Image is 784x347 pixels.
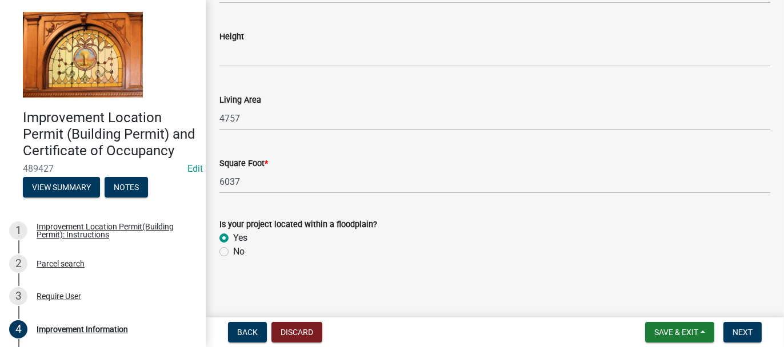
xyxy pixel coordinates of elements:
div: Parcel search [37,260,85,268]
button: Save & Exit [645,322,714,342]
span: 489427 [23,163,183,174]
div: 4 [9,320,27,338]
img: Jasper County, Indiana [23,12,143,98]
label: Height [219,33,244,41]
button: Next [723,322,762,342]
div: 1 [9,221,27,240]
button: Discard [271,322,322,342]
span: Save & Exit [654,328,698,337]
button: View Summary [23,177,100,197]
div: 3 [9,287,27,305]
button: Notes [105,177,148,197]
div: 2 [9,255,27,273]
wm-modal-confirm: Summary [23,184,100,193]
h4: Improvement Location Permit (Building Permit) and Certificate of Occupancy [23,110,197,159]
wm-modal-confirm: Edit Application Number [187,163,203,174]
label: Living Area [219,96,261,104]
label: Square Foot [219,160,268,168]
div: Improvement Information [37,325,128,333]
span: Next [733,328,753,337]
wm-modal-confirm: Notes [105,184,148,193]
div: Improvement Location Permit(Building Permit): Instructions [37,223,187,239]
div: Require User [37,292,81,300]
label: Yes [233,231,247,245]
label: No [233,245,245,259]
span: Back [237,328,258,337]
label: Is your project located within a floodplain? [219,221,377,229]
a: Edit [187,163,203,174]
button: Back [228,322,267,342]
